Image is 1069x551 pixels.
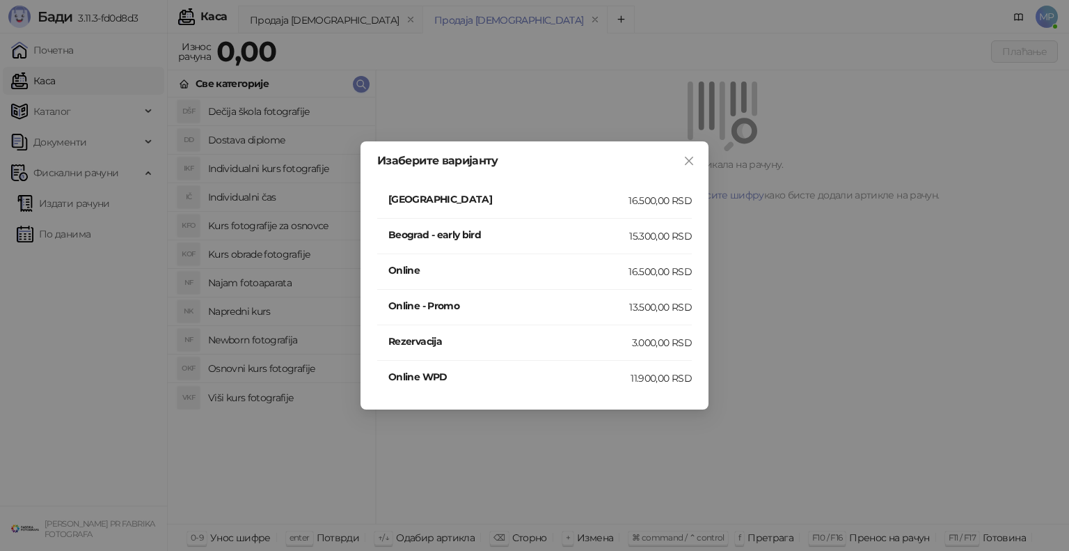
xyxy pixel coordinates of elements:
div: Изаберите варијанту [377,155,692,166]
div: 16.500,00 RSD [628,193,692,208]
div: 3.000,00 RSD [632,335,692,350]
h4: Online [388,263,628,278]
div: 11.900,00 RSD [631,371,692,386]
div: 15.300,00 RSD [629,228,692,244]
div: 13.500,00 RSD [629,300,692,315]
h4: Online WPD [388,369,631,385]
div: 16.500,00 RSD [628,264,692,279]
h4: Beograd - early bird [388,227,629,242]
span: Close [678,155,700,166]
h4: Rezervacija [388,334,632,349]
span: close [683,155,695,166]
button: Close [678,150,700,172]
h4: Online - Promo [388,298,629,313]
h4: [GEOGRAPHIC_DATA] [388,192,628,207]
